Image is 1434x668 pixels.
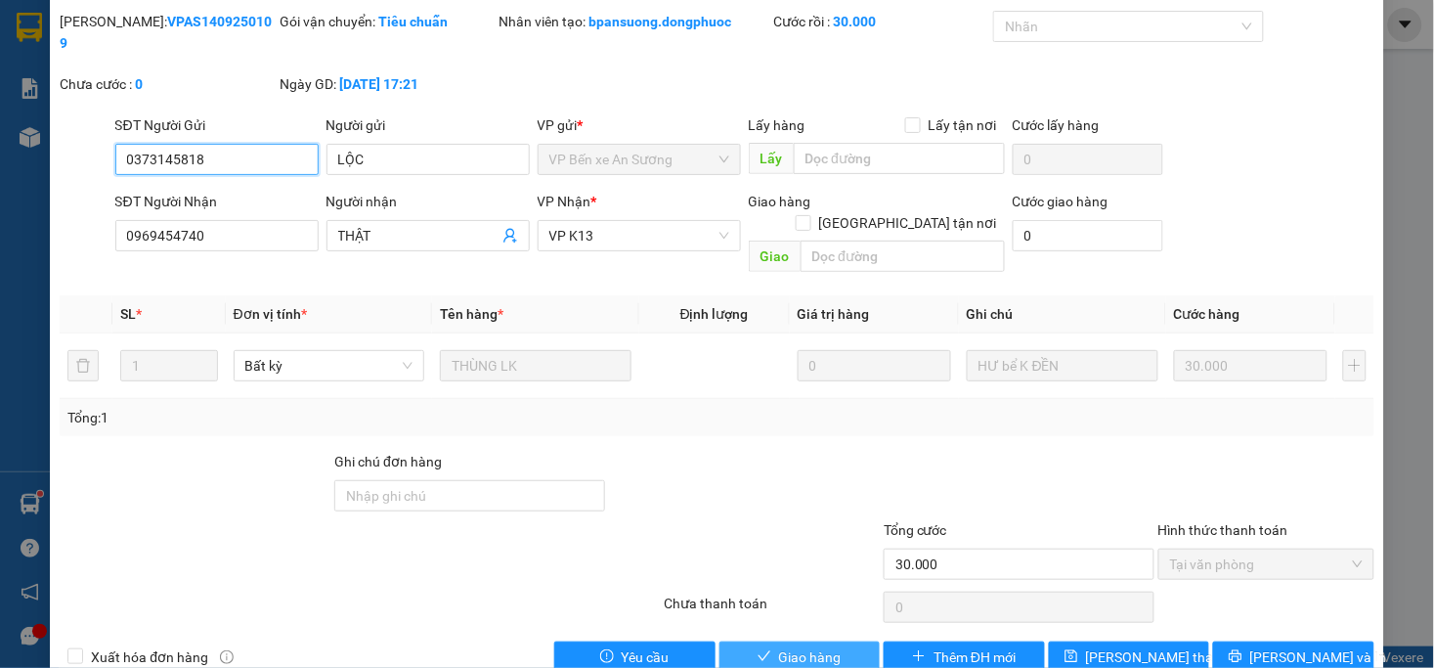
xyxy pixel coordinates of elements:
[749,241,801,272] span: Giao
[538,114,741,136] div: VP gửi
[749,194,811,209] span: Giao hàng
[280,73,496,95] div: Ngày GD:
[1170,550,1363,579] span: Tại văn phòng
[120,306,136,322] span: SL
[967,350,1158,381] input: Ghi Chú
[220,650,234,664] span: info-circle
[1250,646,1387,668] span: [PERSON_NAME] và In
[326,191,530,212] div: Người nhận
[934,646,1016,668] span: Thêm ĐH mới
[378,14,448,29] b: Tiêu chuẩn
[622,646,670,668] span: Yêu cầu
[1174,350,1327,381] input: 0
[83,646,216,668] span: Xuất hóa đơn hàng
[1013,144,1163,175] input: Cước lấy hàng
[662,593,882,627] div: Chưa thanh toán
[749,143,794,174] span: Lấy
[60,11,276,54] div: [PERSON_NAME]:
[1158,522,1288,538] label: Hình thức thanh toán
[912,649,926,665] span: plus
[794,143,1005,174] input: Dọc đường
[67,407,554,428] div: Tổng: 1
[884,522,947,538] span: Tổng cước
[600,649,614,665] span: exclamation-circle
[798,306,870,322] span: Giá trị hàng
[774,11,990,32] div: Cước rồi :
[135,76,143,92] b: 0
[60,73,276,95] div: Chưa cước :
[502,228,518,244] span: user-add
[115,114,319,136] div: SĐT Người Gửi
[1013,117,1100,133] label: Cước lấy hàng
[280,11,496,32] div: Gói vận chuyển:
[245,351,413,380] span: Bất kỳ
[334,454,442,469] label: Ghi chú đơn hàng
[921,114,1005,136] span: Lấy tận nơi
[1013,194,1108,209] label: Cước giao hàng
[440,350,631,381] input: VD: Bàn, Ghế
[326,114,530,136] div: Người gửi
[549,145,729,174] span: VP Bến xe An Sương
[339,76,418,92] b: [DATE] 17:21
[749,117,805,133] span: Lấy hàng
[115,191,319,212] div: SĐT Người Nhận
[1086,646,1242,668] span: [PERSON_NAME] thay đổi
[959,295,1166,334] th: Ghi chú
[234,306,307,322] span: Đơn vị tính
[440,306,503,322] span: Tên hàng
[834,14,877,29] b: 30.000
[758,649,771,665] span: check
[798,350,951,381] input: 0
[1013,220,1163,251] input: Cước giao hàng
[334,480,605,512] input: Ghi chú đơn hàng
[500,11,770,32] div: Nhân viên tạo:
[1065,649,1078,665] span: save
[1174,306,1240,322] span: Cước hàng
[1229,649,1242,665] span: printer
[1343,350,1367,381] button: plus
[811,212,1005,234] span: [GEOGRAPHIC_DATA] tận nơi
[680,306,749,322] span: Định lượng
[779,646,842,668] span: Giao hàng
[801,241,1005,272] input: Dọc đường
[538,194,591,209] span: VP Nhận
[589,14,732,29] b: bpansuong.dongphuoc
[549,221,729,250] span: VP K13
[67,350,99,381] button: delete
